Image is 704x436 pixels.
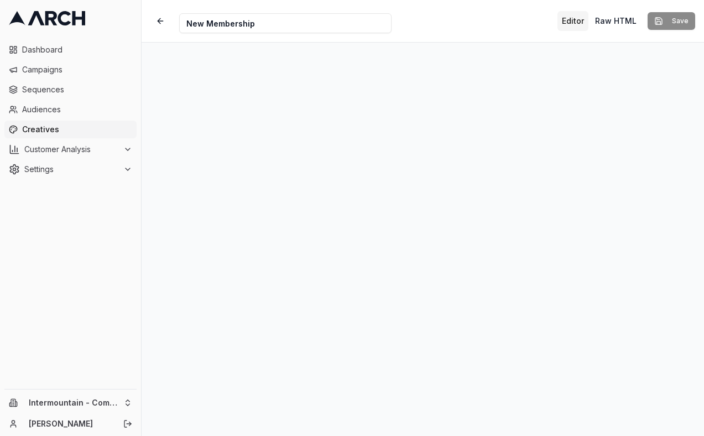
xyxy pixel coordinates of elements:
span: Customer Analysis [24,144,119,155]
button: Toggle editor [557,11,588,31]
button: Toggle custom HTML [591,11,641,31]
span: Audiences [22,104,132,115]
button: Customer Analysis [4,141,137,158]
a: Campaigns [4,61,137,79]
a: Creatives [4,121,137,138]
span: Campaigns [22,64,132,75]
a: [PERSON_NAME] [29,418,111,429]
a: Dashboard [4,41,137,59]
span: Creatives [22,124,132,135]
button: Intermountain - Comfort Solutions [4,394,137,412]
button: Settings [4,160,137,178]
a: Sequences [4,81,137,98]
input: Internal Creative Name [179,13,392,33]
span: Sequences [22,84,132,95]
a: Audiences [4,101,137,118]
span: Dashboard [22,44,132,55]
span: Settings [24,164,119,175]
button: Log out [120,416,135,432]
span: Intermountain - Comfort Solutions [29,398,119,408]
